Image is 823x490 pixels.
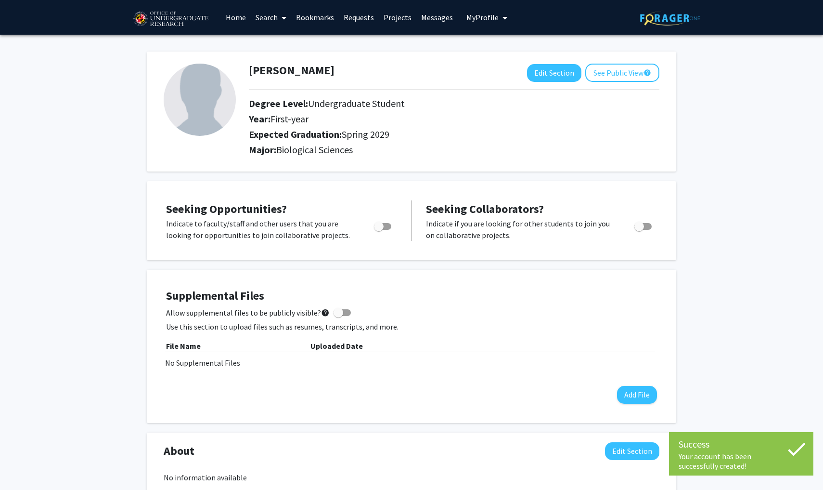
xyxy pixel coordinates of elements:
[643,67,651,79] mat-icon: help
[679,437,804,451] div: Success
[164,472,659,483] div: No information available
[249,98,634,109] h2: Degree Level:
[466,13,499,22] span: My Profile
[165,357,658,369] div: No Supplemental Files
[308,97,405,109] span: Undergraduate Student
[426,201,544,216] span: Seeking Collaborators?
[339,0,379,34] a: Requests
[130,7,211,31] img: University of Maryland Logo
[249,113,634,125] h2: Year:
[321,307,330,318] mat-icon: help
[249,64,334,78] h1: [PERSON_NAME]
[221,0,251,34] a: Home
[426,218,616,241] p: Indicate if you are looking for other students to join you on collaborative projects.
[310,341,363,351] b: Uploaded Date
[291,0,339,34] a: Bookmarks
[166,321,657,332] p: Use this section to upload files such as resumes, transcripts, and more.
[585,64,659,82] button: See Public View
[164,442,194,460] span: About
[7,447,41,483] iframe: Chat
[166,289,657,303] h4: Supplemental Files
[251,0,291,34] a: Search
[379,0,416,34] a: Projects
[166,307,330,318] span: Allow supplemental files to be publicly visible?
[527,64,581,82] button: Edit Section
[166,341,201,351] b: File Name
[679,451,804,471] div: Your account has been successfully created!
[342,128,389,140] span: Spring 2029
[166,218,356,241] p: Indicate to faculty/staff and other users that you are looking for opportunities to join collabor...
[630,218,657,232] div: Toggle
[605,442,659,460] button: Edit About
[166,201,287,216] span: Seeking Opportunities?
[270,113,309,125] span: First-year
[249,129,634,140] h2: Expected Graduation:
[249,144,659,156] h2: Major:
[416,0,458,34] a: Messages
[640,11,700,26] img: ForagerOne Logo
[617,386,657,404] button: Add File
[370,218,397,232] div: Toggle
[276,144,353,156] span: Biological Sciences
[164,64,236,136] img: Profile Picture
